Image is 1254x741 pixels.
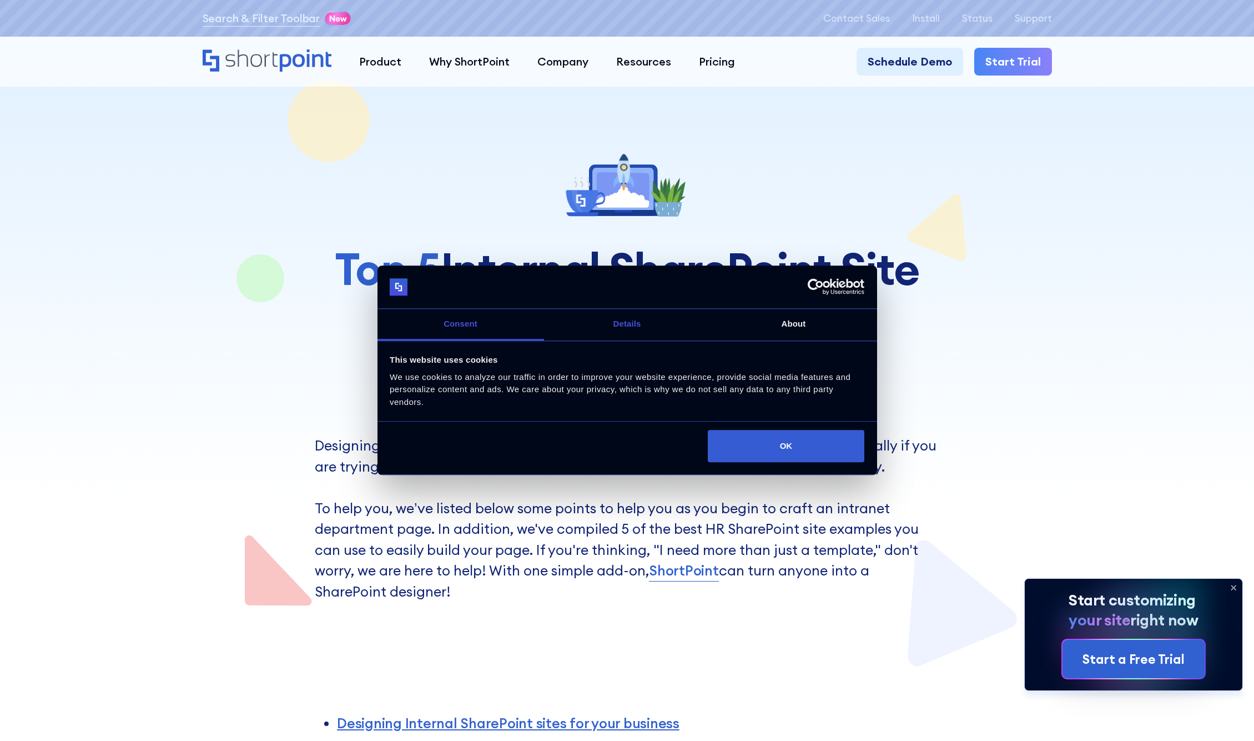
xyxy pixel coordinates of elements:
h1: Internal SharePoint Site Examples for your Sites [315,244,939,391]
a: Usercentrics Cookiebot - opens in a new window [767,279,864,296]
div: Start a Free Trial [1082,650,1185,669]
span: We use cookies to analyze our traffic in order to improve your website experience, provide social... [390,372,850,407]
img: logo [390,278,407,296]
a: Schedule Demo [857,48,963,76]
a: Status [962,13,993,24]
a: Home [203,49,332,73]
a: Contact Sales [823,13,890,24]
a: Install [912,13,940,24]
a: Search & Filter Toolbar [203,10,320,27]
a: About [711,309,877,341]
a: Product [345,48,415,76]
div: Product [359,53,401,70]
p: Designing an internal SharePoint site can be a daunting and challenging task, especially if you a... [315,435,939,602]
span: Top 5 [335,241,441,297]
div: Resources [616,53,671,70]
a: Pricing [685,48,749,76]
a: Support [1015,13,1052,24]
a: ShortPoint [649,560,719,582]
a: Company [523,48,602,76]
a: Why ShortPoint [415,48,523,76]
div: This website uses cookies [390,354,864,367]
a: Start Trial [974,48,1052,76]
a: Designing Internal SharePoint sites for your business [337,714,679,732]
button: OK [708,430,864,462]
a: Details [544,309,711,341]
a: Start a Free Trial [1062,640,1205,679]
a: Consent [377,309,544,341]
a: Resources [602,48,685,76]
div: Pricing [699,53,735,70]
div: Why ShortPoint [429,53,510,70]
div: Company [537,53,588,70]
